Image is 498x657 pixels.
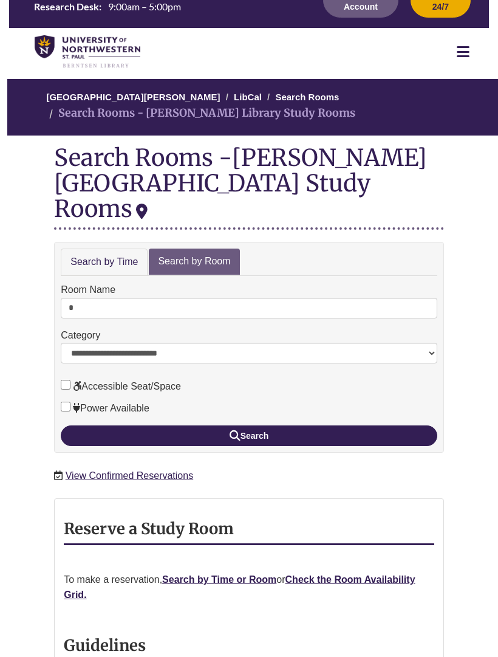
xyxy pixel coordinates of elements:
[66,470,193,481] a: View Confirmed Reservations
[61,379,181,394] label: Accessible Seat/Space
[61,425,437,446] button: Search
[64,574,415,600] a: Check the Room Availability Grid.
[61,402,70,411] input: Power Available
[46,105,355,122] li: Search Rooms - [PERSON_NAME] Library Study Rooms
[54,79,444,136] nav: Breadcrumb
[323,1,398,12] a: My Account
[64,519,234,538] strong: Reserve a Study Room
[35,35,140,69] img: UNWSP Library Logo
[54,145,444,230] div: Search Rooms -
[64,572,434,603] p: To make a reservation, or
[61,380,70,390] input: Accessible Seat/Space
[61,249,148,276] a: Search by Time
[108,1,181,12] span: 9:00am – 5:00pm
[46,92,220,102] a: [GEOGRAPHIC_DATA][PERSON_NAME]
[61,282,115,298] label: Room Name
[411,1,471,12] a: Chat 24/7
[61,328,100,343] label: Category
[61,401,149,416] label: Power Available
[162,574,276,585] a: Search by Time or Room
[54,143,427,223] div: [PERSON_NAME][GEOGRAPHIC_DATA] Study Rooms
[275,92,339,102] a: Search Rooms
[149,249,239,275] a: Search by Room
[234,92,262,102] a: LibCal
[64,636,146,655] strong: Guidelines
